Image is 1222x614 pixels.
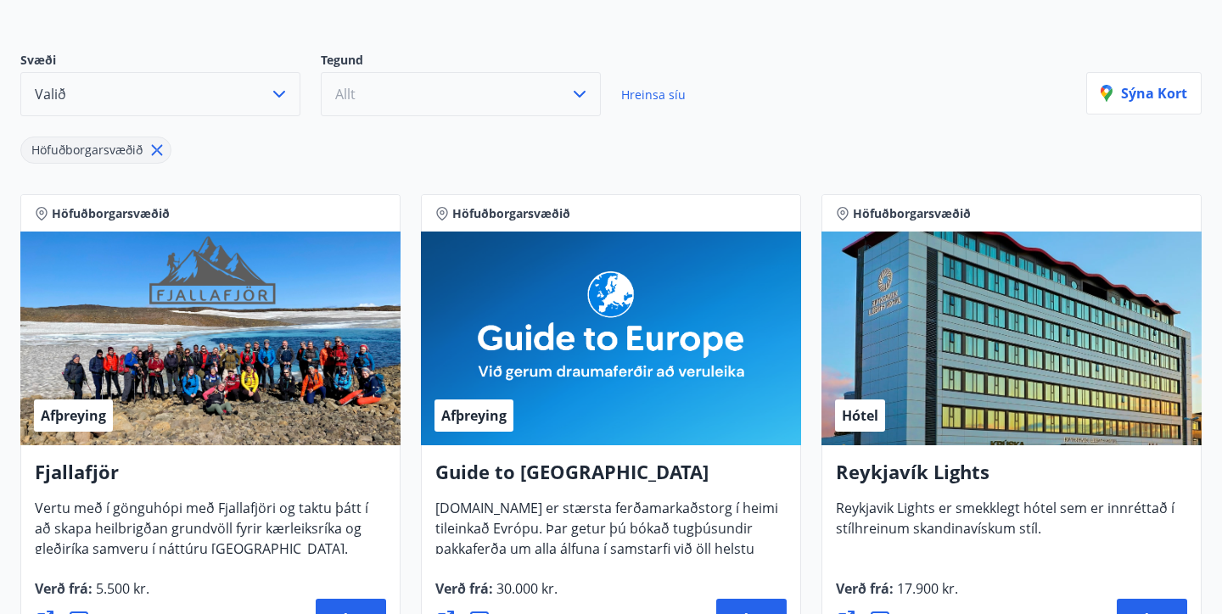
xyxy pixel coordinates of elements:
[35,579,149,611] span: Verð frá :
[35,459,386,498] h4: Fjallafjör
[493,579,558,598] span: 30.000 kr.
[35,85,66,103] span: Valið
[31,142,143,158] span: Höfuðborgarsvæðið
[842,406,878,425] span: Hótel
[894,579,958,598] span: 17.900 kr.
[441,406,507,425] span: Afþreying
[452,205,570,222] span: Höfuðborgarsvæðið
[321,72,601,116] button: Allt
[20,137,171,164] div: Höfuðborgarsvæðið
[1086,72,1202,114] button: Sýna kort
[52,205,170,222] span: Höfuðborgarsvæðið
[836,499,1174,551] span: Reykjavik Lights er smekklegt hótel sem er innréttað í stílhreinum skandinavískum stíl.
[335,85,356,103] span: Allt
[20,52,321,72] p: Svæði
[35,499,368,572] span: Vertu með í gönguhópi með Fjallafjöri og taktu þátt í að skapa heilbrigðan grundvöll fyrir kærlei...
[41,406,106,425] span: Afþreying
[435,499,778,612] span: [DOMAIN_NAME] er stærsta ferðamarkaðstorg í heimi tileinkað Evrópu. Þar getur þú bókað tugþúsundi...
[435,459,787,498] h4: Guide to [GEOGRAPHIC_DATA]
[1101,84,1187,103] p: Sýna kort
[853,205,971,222] span: Höfuðborgarsvæðið
[836,459,1187,498] h4: Reykjavík Lights
[435,579,558,611] span: Verð frá :
[621,87,686,103] span: Hreinsa síu
[321,52,621,72] p: Tegund
[20,72,300,116] button: Valið
[92,579,149,598] span: 5.500 kr.
[836,579,958,611] span: Verð frá :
